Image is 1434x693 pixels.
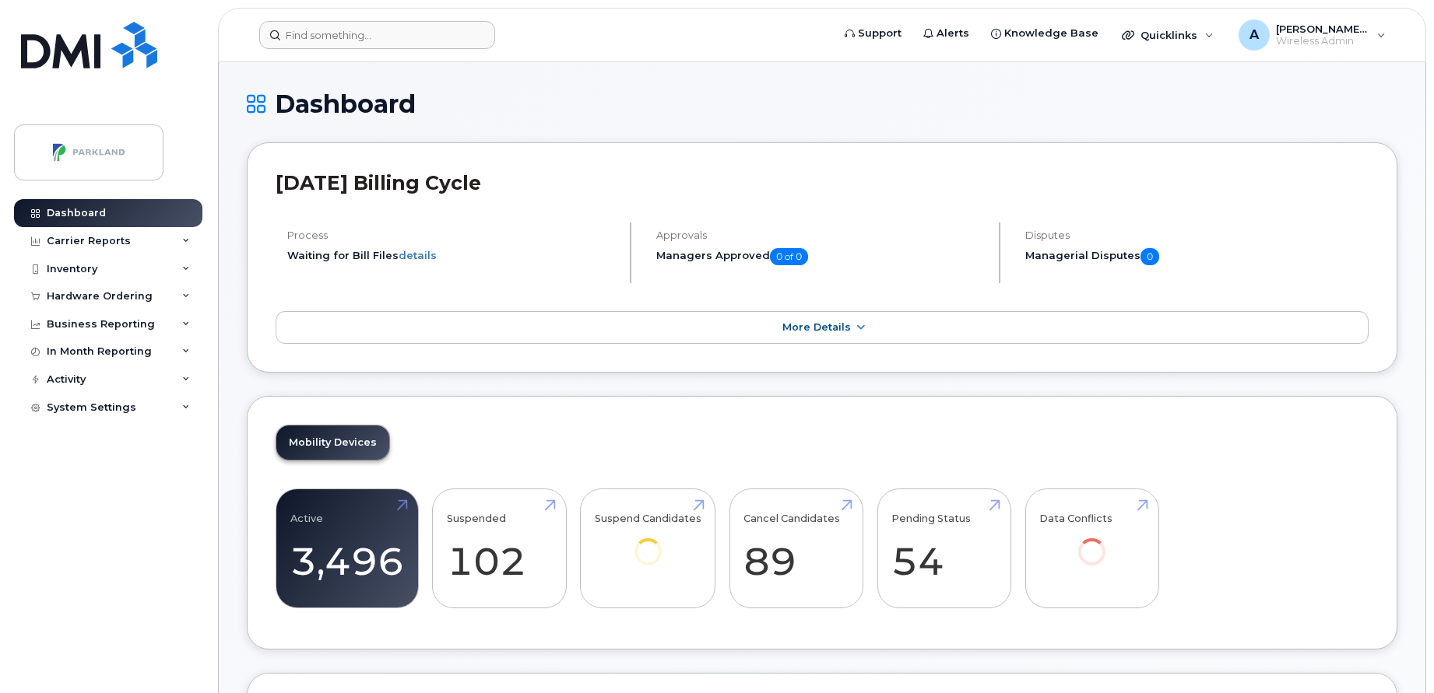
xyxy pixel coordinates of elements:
[399,249,437,261] a: details
[743,497,849,600] a: Cancel Candidates 89
[595,497,701,586] a: Suspend Candidates
[1141,248,1159,265] span: 0
[656,229,986,241] h4: Approvals
[1039,497,1144,586] a: Data Conflicts
[770,248,808,265] span: 0 of 0
[1025,229,1369,241] h4: Disputes
[287,229,617,241] h4: Process
[247,90,1397,117] h1: Dashboard
[276,425,389,460] a: Mobility Devices
[656,248,986,265] h5: Managers Approved
[891,497,996,600] a: Pending Status 54
[1025,248,1369,265] h5: Managerial Disputes
[287,248,617,263] li: Waiting for Bill Files
[782,321,851,333] span: More Details
[447,497,552,600] a: Suspended 102
[290,497,404,600] a: Active 3,496
[276,171,1369,194] h2: [DATE] Billing Cycle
